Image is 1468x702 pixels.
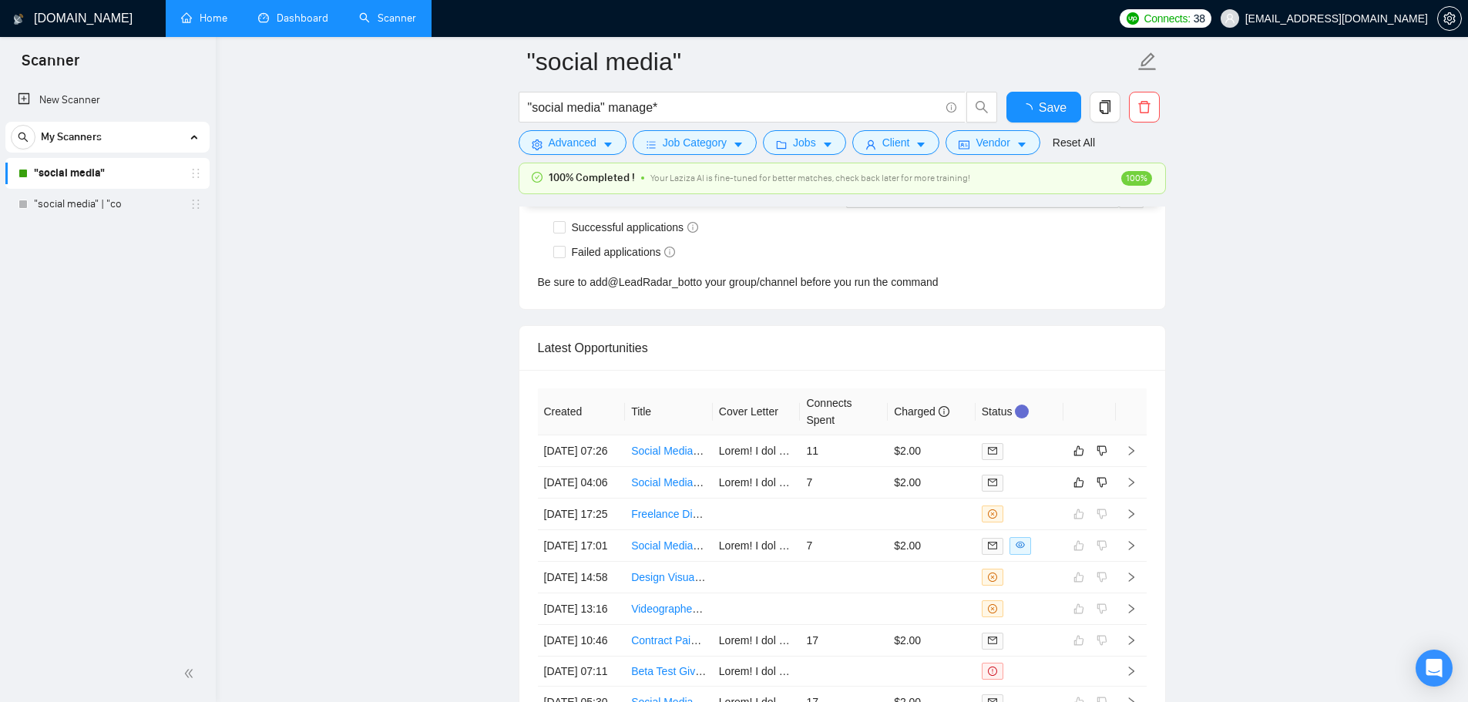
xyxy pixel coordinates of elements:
[800,435,888,467] td: 11
[733,139,744,150] span: caret-down
[631,665,878,677] a: Beta Test Giveaway and Email Campaign Specialist
[888,625,976,657] td: $2.00
[976,388,1063,435] th: Status
[988,636,997,645] span: mail
[1437,12,1462,25] a: setting
[650,173,970,183] span: Your Laziza AI is fine-tuned for better matches, check back later for more training!
[633,130,757,155] button: barsJob Categorycaret-down
[1126,445,1137,456] span: right
[1090,92,1120,123] button: copy
[9,49,92,82] span: Scanner
[11,125,35,149] button: search
[1126,509,1137,519] span: right
[1070,473,1088,492] button: like
[566,219,705,236] span: Successful applications
[631,476,911,489] a: Social Media Content Creator for Facebook and Instagram
[976,134,1009,151] span: Vendor
[1090,100,1120,114] span: copy
[625,593,713,625] td: Videographer in Raleigh, NC
[664,247,675,257] span: info-circle
[625,625,713,657] td: Contract Paid Media & Social Media Specialist
[1127,12,1139,25] img: upwork-logo.png
[538,593,626,625] td: [DATE] 13:16
[1126,477,1137,488] span: right
[183,666,199,681] span: double-left
[1126,603,1137,614] span: right
[988,541,997,550] span: mail
[988,573,997,582] span: close-circle
[41,122,102,153] span: My Scanners
[1093,442,1111,460] button: dislike
[1437,6,1462,31] button: setting
[1006,92,1081,123] button: Save
[625,657,713,687] td: Beta Test Giveaway and Email Campaign Specialist
[566,244,682,260] span: Failed applications
[882,134,910,151] span: Client
[687,222,698,233] span: info-circle
[988,604,997,613] span: close-circle
[625,530,713,562] td: Social Media Manager for Medical Office
[1130,100,1159,114] span: delete
[625,435,713,467] td: Social Media Marketing
[800,530,888,562] td: 7
[631,603,941,615] a: Videographer in [GEOGRAPHIC_DATA], [GEOGRAPHIC_DATA]
[190,167,202,180] span: holder
[713,388,801,435] th: Cover Letter
[1126,540,1137,551] span: right
[1073,445,1084,457] span: like
[1126,666,1137,677] span: right
[181,12,227,25] a: homeHome
[13,7,24,32] img: logo
[5,85,210,116] li: New Scanner
[1438,12,1461,25] span: setting
[988,509,997,519] span: close-circle
[763,130,846,155] button: folderJobscaret-down
[1129,92,1160,123] button: delete
[1097,476,1107,489] span: dislike
[1020,103,1039,116] span: loading
[631,634,853,647] a: Contract Paid Media & Social Media Specialist
[625,562,713,593] td: Design Visual Map for Social Media Channels
[1144,10,1190,27] span: Connects:
[1016,139,1027,150] span: caret-down
[865,139,876,150] span: user
[888,467,976,499] td: $2.00
[988,667,997,676] span: exclamation-circle
[946,102,956,113] span: info-circle
[793,134,816,151] span: Jobs
[1039,98,1067,117] span: Save
[966,92,997,123] button: search
[822,139,833,150] span: caret-down
[538,274,1147,291] div: Be sure to add to your group/channel before you run the command
[915,139,926,150] span: caret-down
[1016,540,1025,549] span: eye
[625,388,713,435] th: Title
[852,130,940,155] button: userClientcaret-down
[1126,572,1137,583] span: right
[1073,476,1084,489] span: like
[1126,635,1137,646] span: right
[1416,650,1453,687] div: Open Intercom Messenger
[800,625,888,657] td: 17
[34,189,180,220] a: "social media" | "co
[538,625,626,657] td: [DATE] 10:46
[549,170,635,186] span: 100% Completed !
[1121,171,1152,186] span: 100%
[538,388,626,435] th: Created
[532,139,543,150] span: setting
[631,539,825,552] a: Social Media Manager for Medical Office
[538,530,626,562] td: [DATE] 17:01
[1137,52,1157,72] span: edit
[776,139,787,150] span: folder
[538,657,626,687] td: [DATE] 07:11
[988,446,997,455] span: mail
[625,499,713,530] td: Freelance Digital and Graphic Designer for Wildlife & Nature Organization
[538,562,626,593] td: [DATE] 14:58
[800,388,888,435] th: Connects Spent
[1053,134,1095,151] a: Reset All
[608,274,694,291] a: @LeadRadar_bot
[646,139,657,150] span: bars
[988,478,997,487] span: mail
[663,134,727,151] span: Job Category
[12,132,35,143] span: search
